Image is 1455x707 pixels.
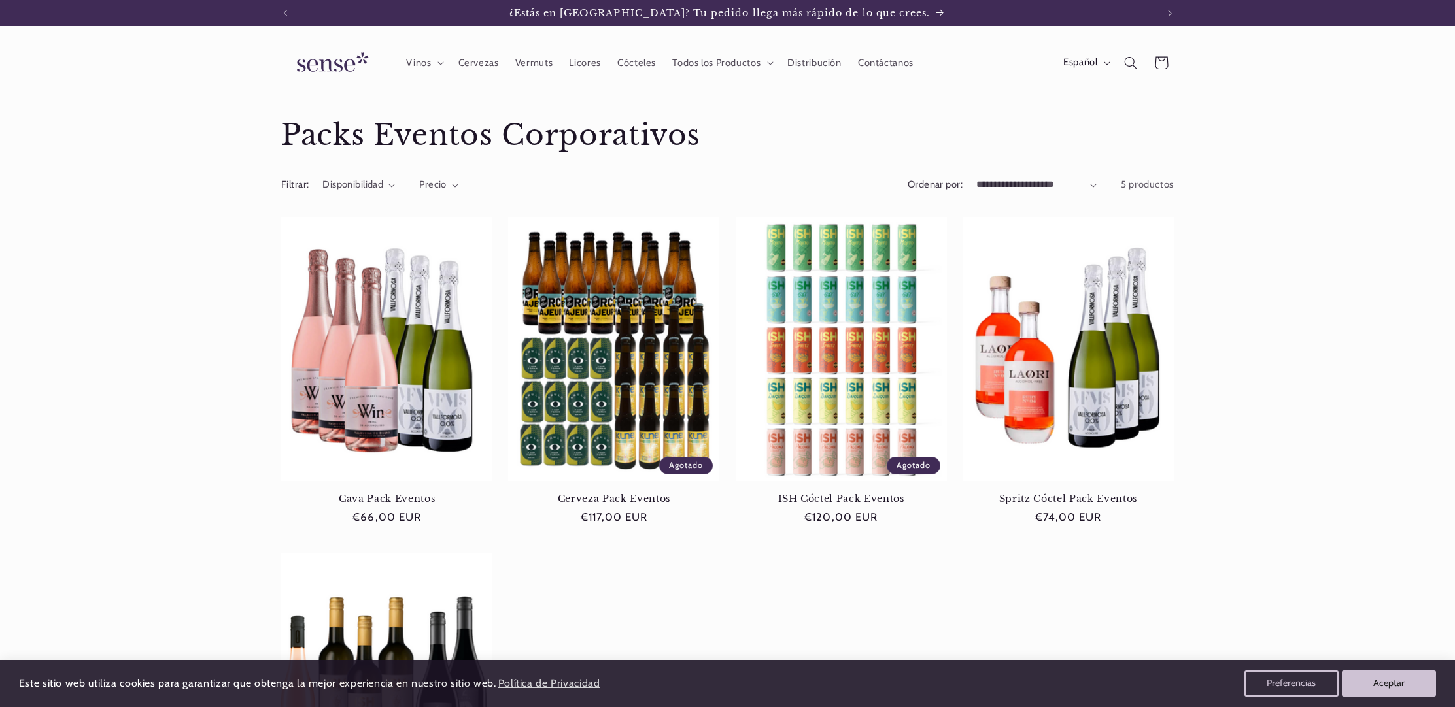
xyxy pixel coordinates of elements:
[1116,48,1146,78] summary: Búsqueda
[281,493,492,504] a: Cava Pack Eventos
[515,57,553,69] span: Vermuts
[281,178,309,192] h2: Filtrar:
[406,57,431,69] span: Vinos
[617,57,656,69] span: Cócteles
[458,57,499,69] span: Cervezas
[1244,670,1339,697] button: Preferencias
[779,48,850,77] a: Distribución
[1063,56,1097,70] span: Español
[508,493,719,504] a: Cerveza Pack Eventos
[398,48,450,77] summary: Vinos
[664,48,779,77] summary: Todos los Productos
[787,57,842,69] span: Distribución
[322,178,395,192] summary: Disponibilidad (0 seleccionado)
[858,57,914,69] span: Contáctanos
[281,117,1174,154] h1: Packs Eventos Corporativos
[569,57,600,69] span: Licores
[509,7,931,19] span: ¿Estás en [GEOGRAPHIC_DATA]? Tu pedido llega más rápido de lo que crees.
[609,48,664,77] a: Cócteles
[419,178,447,190] span: Precio
[496,672,602,695] a: Política de Privacidad (opens in a new tab)
[507,48,561,77] a: Vermuts
[450,48,507,77] a: Cervezas
[1342,670,1436,697] button: Aceptar
[1055,50,1116,76] button: Español
[908,178,963,190] label: Ordenar por:
[849,48,921,77] a: Contáctanos
[963,493,1174,504] a: Spritz Cóctel Pack Eventos
[322,178,383,190] span: Disponibilidad
[1121,178,1174,190] span: 5 productos
[419,178,458,192] summary: Precio
[281,44,379,82] img: Sense
[672,57,761,69] span: Todos los Productos
[276,39,385,87] a: Sense
[561,48,609,77] a: Licores
[19,677,496,689] span: Este sitio web utiliza cookies para garantizar que obtenga la mejor experiencia en nuestro sitio ...
[736,493,947,504] a: ISH Cóctel Pack Eventos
